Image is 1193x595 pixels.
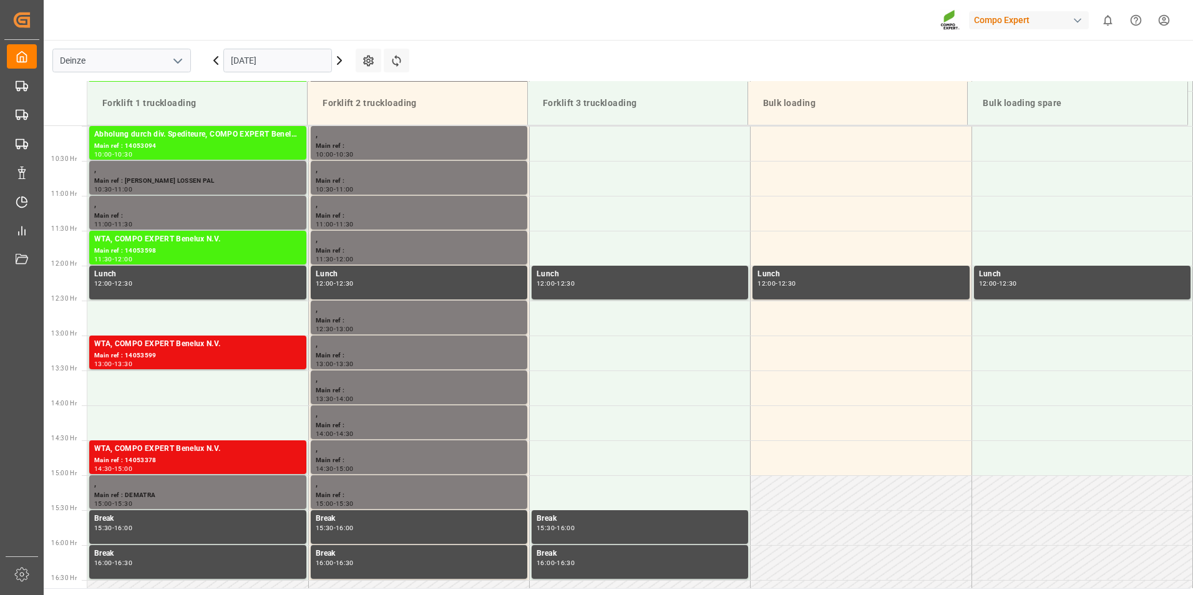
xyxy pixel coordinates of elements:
span: 13:30 Hr [51,365,77,372]
div: 14:30 [336,431,354,437]
span: 16:00 Hr [51,539,77,546]
div: , [316,163,522,176]
button: Compo Expert [969,8,1094,32]
div: - [334,466,336,472]
div: 16:00 [94,560,112,566]
div: 12:00 [757,281,776,286]
div: Bulk loading [758,92,958,115]
div: 14:30 [316,466,334,472]
div: - [112,361,114,367]
div: , [94,478,301,490]
span: 12:00 Hr [51,260,77,267]
div: 11:00 [94,221,112,227]
div: 12:30 [114,281,132,286]
div: 11:00 [316,221,334,227]
div: Compo Expert [969,11,1089,29]
div: , [94,163,301,176]
div: Main ref : [316,141,522,152]
div: - [112,221,114,227]
div: 11:30 [114,221,132,227]
div: , [316,443,522,455]
span: 11:30 Hr [51,225,77,232]
div: Main ref : [316,176,522,186]
div: Forklift 1 truckloading [97,92,297,115]
div: , [94,198,301,211]
div: 10:00 [94,152,112,157]
div: 16:00 [114,525,132,531]
div: - [334,431,336,437]
div: 15:30 [114,501,132,506]
div: 13:30 [114,361,132,367]
div: 12:00 [979,281,997,286]
div: Main ref : [316,420,522,431]
div: 13:30 [316,396,334,402]
div: 12:00 [537,281,555,286]
div: WTA, COMPO EXPERT Benelux N.V. [94,233,301,246]
div: Main ref : [316,246,522,256]
div: 12:30 [336,281,354,286]
div: 12:30 [557,281,575,286]
div: - [112,466,114,472]
span: 14:00 Hr [51,400,77,407]
span: 15:00 Hr [51,470,77,476]
span: 15:30 Hr [51,505,77,511]
div: 16:00 [316,560,334,566]
div: Break [94,513,301,525]
div: 12:00 [336,256,354,262]
div: 10:30 [114,152,132,157]
img: Screenshot%202023-09-29%20at%2010.02.21.png_1712312052.png [940,9,960,31]
span: 14:30 Hr [51,435,77,442]
div: 14:00 [336,396,354,402]
button: show 0 new notifications [1094,6,1122,34]
div: - [334,396,336,402]
div: 11:30 [316,256,334,262]
div: , [316,233,522,246]
div: Main ref : [316,351,522,361]
div: 10:30 [316,186,334,192]
div: - [112,501,114,506]
button: Help Center [1122,6,1150,34]
div: 15:30 [336,501,354,506]
div: - [555,560,557,566]
div: - [112,281,114,286]
div: Lunch [94,268,301,281]
div: - [334,186,336,192]
input: Type to search/select [52,49,191,72]
div: - [112,186,114,192]
div: Main ref : DEMATRA [94,490,301,501]
span: 12:30 Hr [51,295,77,302]
div: 16:00 [537,560,555,566]
div: Main ref : 14053599 [94,351,301,361]
div: , [316,128,522,141]
div: 11:00 [336,186,354,192]
div: Break [316,548,522,560]
div: 13:00 [316,361,334,367]
div: Main ref : [316,211,522,221]
div: 15:00 [114,466,132,472]
button: open menu [168,51,187,70]
div: - [334,560,336,566]
div: Forklift 3 truckloading [538,92,738,115]
div: , [316,303,522,316]
div: Abholung durch div. Spediteure, COMPO EXPERT Benelux N.V. [94,128,301,141]
div: - [776,281,777,286]
div: - [997,281,999,286]
div: 10:30 [336,152,354,157]
div: WTA, COMPO EXPERT Benelux N.V. [94,338,301,351]
div: 15:30 [537,525,555,531]
div: - [334,152,336,157]
div: - [334,281,336,286]
div: Break [537,548,743,560]
div: 13:30 [336,361,354,367]
div: 11:30 [94,256,112,262]
div: 10:30 [94,186,112,192]
div: Forklift 2 truckloading [318,92,517,115]
div: Main ref : 14053378 [94,455,301,466]
div: Lunch [537,268,743,281]
span: 10:30 Hr [51,155,77,162]
div: - [112,560,114,566]
div: - [334,256,336,262]
div: 13:00 [336,326,354,332]
div: 10:00 [316,152,334,157]
div: 16:30 [336,560,354,566]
